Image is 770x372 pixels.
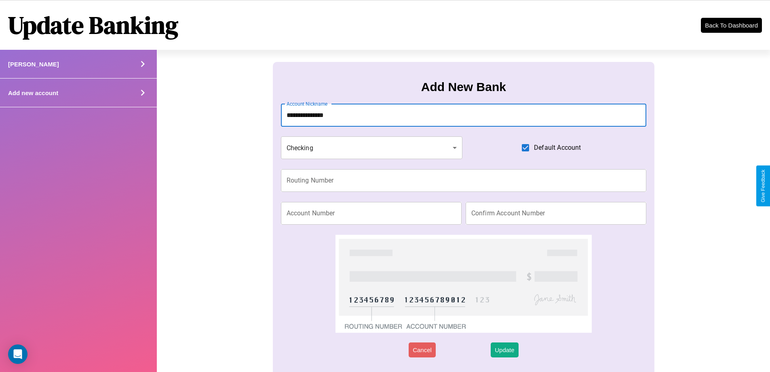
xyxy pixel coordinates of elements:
div: Open Intercom Messenger [8,344,27,364]
label: Account Nickname [287,100,328,107]
div: Checking [281,136,463,159]
span: Default Account [534,143,581,153]
div: Give Feedback [760,170,766,202]
h3: Add New Bank [421,80,506,94]
h4: Add new account [8,89,58,96]
img: check [335,235,591,333]
h1: Update Banking [8,9,178,42]
h4: [PERSON_NAME] [8,61,59,68]
button: Back To Dashboard [701,18,762,33]
button: Cancel [409,342,436,357]
button: Update [491,342,518,357]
